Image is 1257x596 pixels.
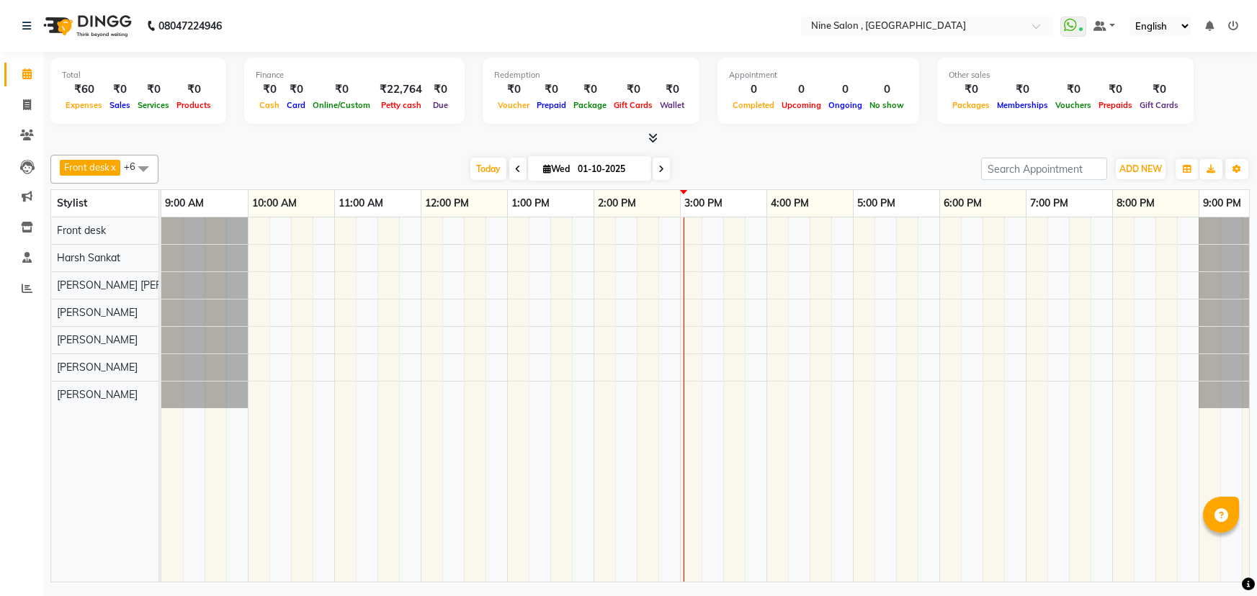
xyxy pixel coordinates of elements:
span: Due [429,100,452,110]
span: Ongoing [825,100,866,110]
span: Card [283,100,309,110]
a: 9:00 AM [161,193,207,214]
div: 0 [866,81,908,98]
img: logo [37,6,135,46]
div: ₹0 [309,81,374,98]
a: 2:00 PM [594,193,640,214]
span: Sales [106,100,134,110]
span: Packages [949,100,993,110]
b: 08047224946 [158,6,222,46]
div: ₹0 [428,81,453,98]
span: [PERSON_NAME] [57,388,138,401]
button: ADD NEW [1116,159,1166,179]
span: +6 [124,161,146,172]
span: [PERSON_NAME] [PERSON_NAME] [57,279,221,292]
div: ₹0 [949,81,993,98]
div: 0 [778,81,825,98]
span: Cash [256,100,283,110]
a: 4:00 PM [767,193,813,214]
span: Voucher [494,100,533,110]
span: No show [866,100,908,110]
a: 11:00 AM [335,193,387,214]
a: 9:00 PM [1199,193,1245,214]
div: ₹0 [1095,81,1136,98]
span: Services [134,100,173,110]
div: ₹22,764 [374,81,428,98]
span: [PERSON_NAME] [57,361,138,374]
a: 3:00 PM [681,193,726,214]
span: Gift Cards [1136,100,1182,110]
span: Wallet [656,100,688,110]
div: 0 [825,81,866,98]
span: Harsh Sankat [57,251,120,264]
input: Search Appointment [981,158,1107,180]
div: ₹0 [134,81,173,98]
span: Products [173,100,215,110]
span: [PERSON_NAME] [57,306,138,319]
span: Expenses [62,100,106,110]
div: ₹0 [656,81,688,98]
span: Wed [540,163,573,174]
div: ₹0 [494,81,533,98]
a: 10:00 AM [249,193,300,214]
div: Finance [256,69,453,81]
span: Prepaids [1095,100,1136,110]
div: ₹60 [62,81,106,98]
div: ₹0 [1052,81,1095,98]
span: ADD NEW [1119,163,1162,174]
input: 2025-10-01 [573,158,645,180]
span: Petty cash [377,100,425,110]
span: Gift Cards [610,100,656,110]
div: Redemption [494,69,688,81]
div: ₹0 [256,81,283,98]
div: 0 [729,81,778,98]
div: ₹0 [610,81,656,98]
span: Completed [729,100,778,110]
a: 1:00 PM [508,193,553,214]
div: ₹0 [173,81,215,98]
a: 5:00 PM [854,193,899,214]
iframe: chat widget [1196,538,1243,582]
span: [PERSON_NAME] [57,333,138,346]
div: ₹0 [106,81,134,98]
div: ₹0 [993,81,1052,98]
span: Memberships [993,100,1052,110]
div: ₹0 [533,81,570,98]
span: Front desk [57,224,106,237]
div: ₹0 [283,81,309,98]
span: Online/Custom [309,100,374,110]
a: 12:00 PM [421,193,473,214]
div: ₹0 [570,81,610,98]
span: Vouchers [1052,100,1095,110]
span: Stylist [57,197,87,209]
div: Other sales [949,69,1182,81]
a: x [109,161,116,173]
div: Appointment [729,69,908,81]
span: Package [570,100,610,110]
span: Today [470,158,506,180]
span: Front desk [64,161,109,173]
a: 8:00 PM [1113,193,1158,214]
a: 7:00 PM [1026,193,1072,214]
span: Upcoming [778,100,825,110]
span: Prepaid [533,100,570,110]
div: Total [62,69,215,81]
a: 6:00 PM [940,193,985,214]
div: ₹0 [1136,81,1182,98]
